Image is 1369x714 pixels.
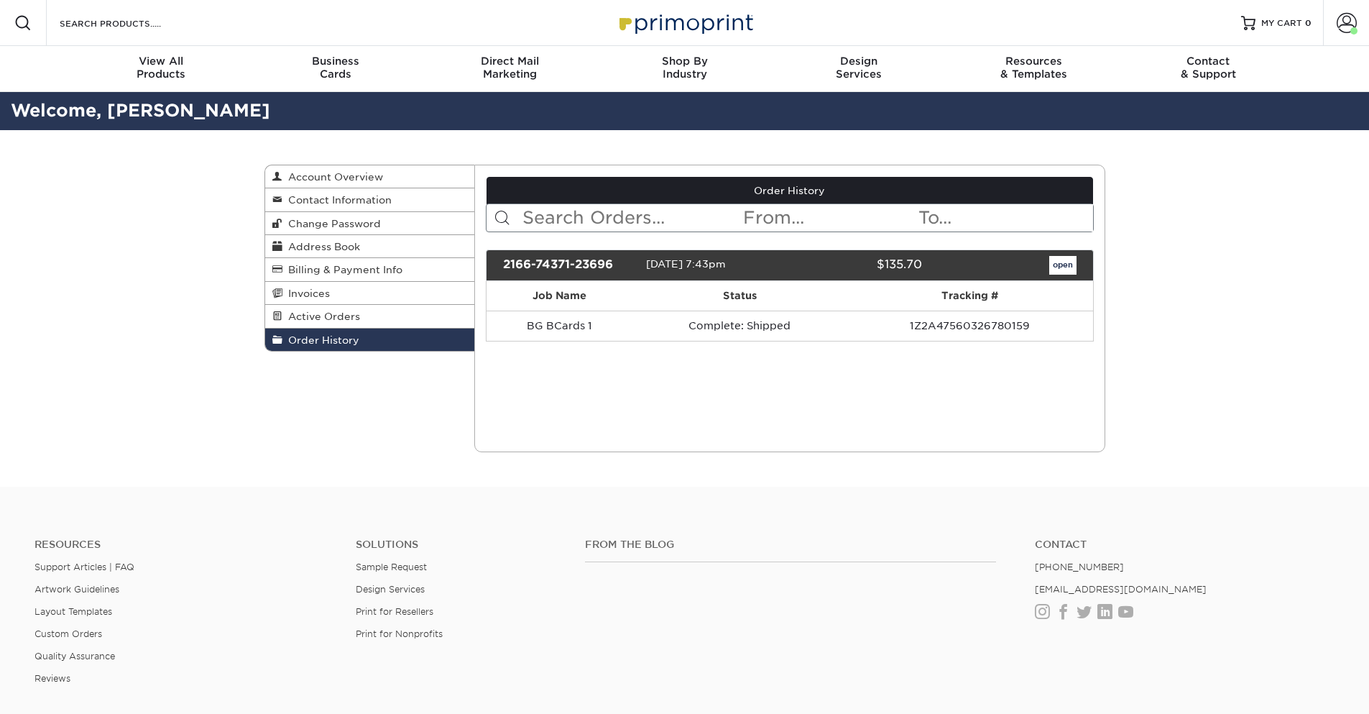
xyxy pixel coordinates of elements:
span: Business [248,55,423,68]
a: View AllProducts [74,46,249,92]
a: Print for Nonprofits [356,628,443,639]
input: Search Orders... [521,204,742,232]
a: Billing & Payment Info [265,258,475,281]
a: Custom Orders [34,628,102,639]
div: $135.70 [779,256,933,275]
a: Resources& Templates [946,46,1121,92]
div: Marketing [423,55,597,81]
a: Order History [265,329,475,351]
span: Billing & Payment Info [282,264,402,275]
a: DesignServices [772,46,946,92]
input: To... [917,204,1092,232]
a: Change Password [265,212,475,235]
h4: From the Blog [585,539,996,551]
span: Active Orders [282,311,360,322]
h4: Solutions [356,539,563,551]
span: Contact Information [282,194,392,206]
div: Industry [597,55,772,81]
a: Quality Assurance [34,651,115,662]
a: Artwork Guidelines [34,584,119,595]
span: Address Book [282,241,360,252]
a: Print for Resellers [356,606,433,617]
img: Primoprint [613,7,757,38]
td: 1Z2A47560326780159 [847,311,1093,341]
span: View All [74,55,249,68]
span: Order History [282,334,359,346]
a: Shop ByIndustry [597,46,772,92]
div: & Templates [946,55,1121,81]
div: & Support [1121,55,1296,81]
a: Layout Templates [34,606,112,617]
div: Cards [248,55,423,81]
a: Invoices [265,282,475,305]
a: Active Orders [265,305,475,328]
a: Direct MailMarketing [423,46,597,92]
a: Design Services [356,584,425,595]
div: Services [772,55,946,81]
a: Contact& Support [1121,46,1296,92]
a: BusinessCards [248,46,423,92]
a: Address Book [265,235,475,258]
div: 2166-74371-23696 [492,256,646,275]
span: Change Password [282,218,381,229]
th: Job Name [487,281,633,311]
span: Contact [1121,55,1296,68]
a: [PHONE_NUMBER] [1035,562,1124,572]
td: BG BCards 1 [487,311,633,341]
a: Sample Request [356,562,427,572]
span: Resources [946,55,1121,68]
th: Tracking # [847,281,1093,311]
span: Account Overview [282,171,383,183]
a: Contact [1035,539,1335,551]
input: From... [742,204,917,232]
div: Products [74,55,249,81]
td: Complete: Shipped [633,311,847,341]
span: [DATE] 7:43pm [646,258,726,270]
span: Direct Mail [423,55,597,68]
a: Support Articles | FAQ [34,562,134,572]
a: Contact Information [265,188,475,211]
a: open [1049,256,1077,275]
a: [EMAIL_ADDRESS][DOMAIN_NAME] [1035,584,1207,595]
span: 0 [1305,18,1312,28]
th: Status [633,281,847,311]
h4: Resources [34,539,334,551]
span: Design [772,55,946,68]
input: SEARCH PRODUCTS..... [58,14,198,32]
span: Shop By [597,55,772,68]
a: Account Overview [265,165,475,188]
span: Invoices [282,288,330,299]
span: MY CART [1261,17,1302,29]
a: Order History [487,177,1093,204]
a: Reviews [34,673,70,684]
